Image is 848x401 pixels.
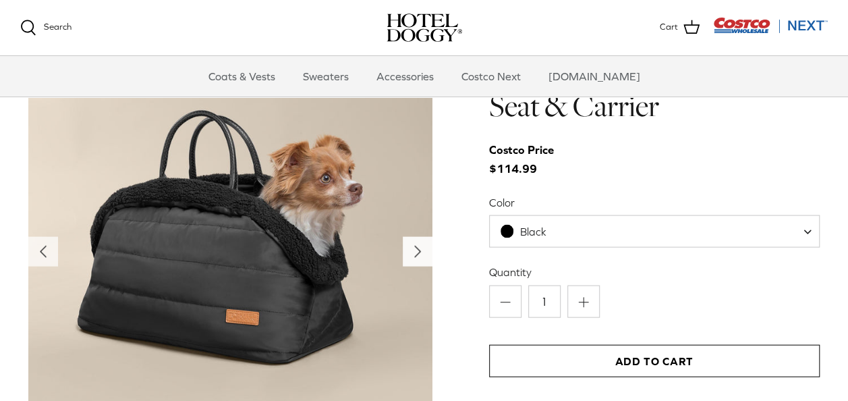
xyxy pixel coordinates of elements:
a: Visit Costco Next [713,26,828,36]
a: [DOMAIN_NAME] [536,56,652,97]
img: Costco Next [713,17,828,34]
input: Quantity [528,286,561,318]
span: Cart [660,20,678,34]
a: Accessories [364,56,446,97]
span: Black [489,215,820,248]
button: Add to Cart [489,345,820,377]
button: Previous [28,237,58,267]
h1: Hotel Doggy Deluxe Car Seat & Carrier [489,49,820,126]
img: hoteldoggycom [387,14,462,42]
span: Black [490,225,573,239]
span: $114.99 [489,141,567,178]
a: Search [20,20,72,36]
a: Costco Next [449,56,533,97]
a: Sweaters [291,56,361,97]
a: Coats & Vests [196,56,287,97]
label: Color [489,195,820,210]
label: Quantity [489,265,820,279]
a: hoteldoggy.com hoteldoggycom [387,14,462,42]
span: Black [519,225,546,238]
button: Next [403,237,432,267]
span: Search [44,22,72,32]
div: Costco Price [489,141,554,159]
a: Cart [660,19,700,36]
